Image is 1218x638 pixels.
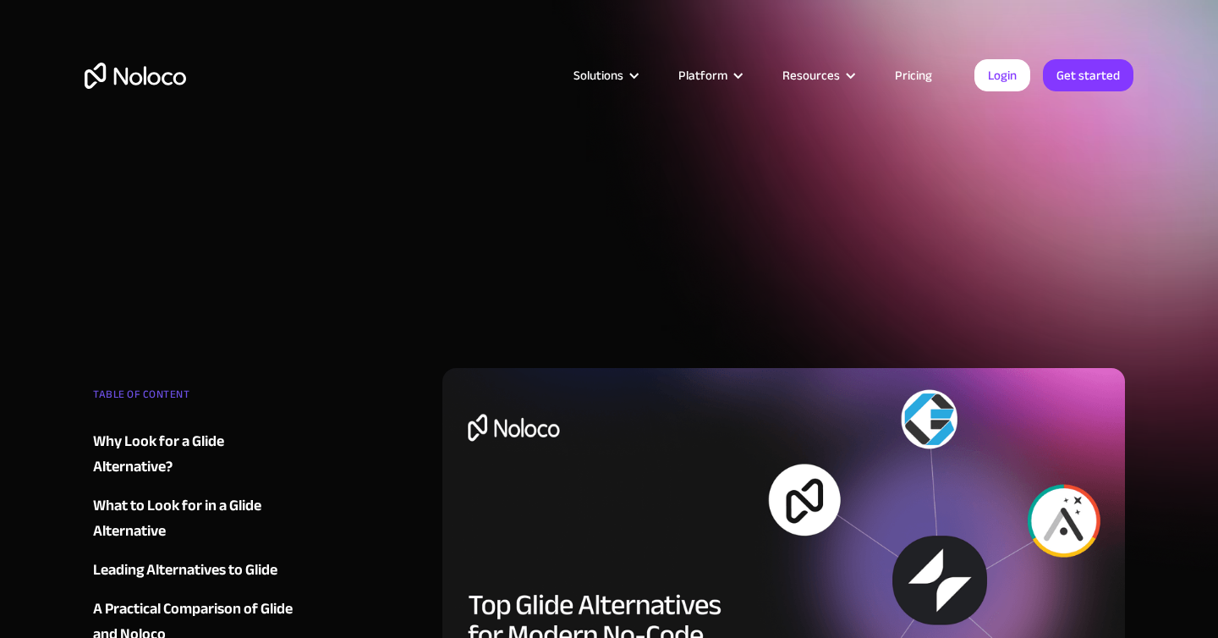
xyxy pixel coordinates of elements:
[552,64,657,86] div: Solutions
[93,493,298,544] a: What to Look for in a Glide Alternative
[1043,59,1133,91] a: Get started
[782,64,840,86] div: Resources
[874,64,953,86] a: Pricing
[573,64,623,86] div: Solutions
[93,558,298,583] a: Leading Alternatives to Glide
[85,63,186,89] a: home
[657,64,761,86] div: Platform
[93,429,298,480] a: Why Look for a Glide Alternative?
[678,64,727,86] div: Platform
[761,64,874,86] div: Resources
[974,59,1030,91] a: Login
[93,382,298,415] div: TABLE OF CONTENT
[93,558,277,583] div: Leading Alternatives to Glide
